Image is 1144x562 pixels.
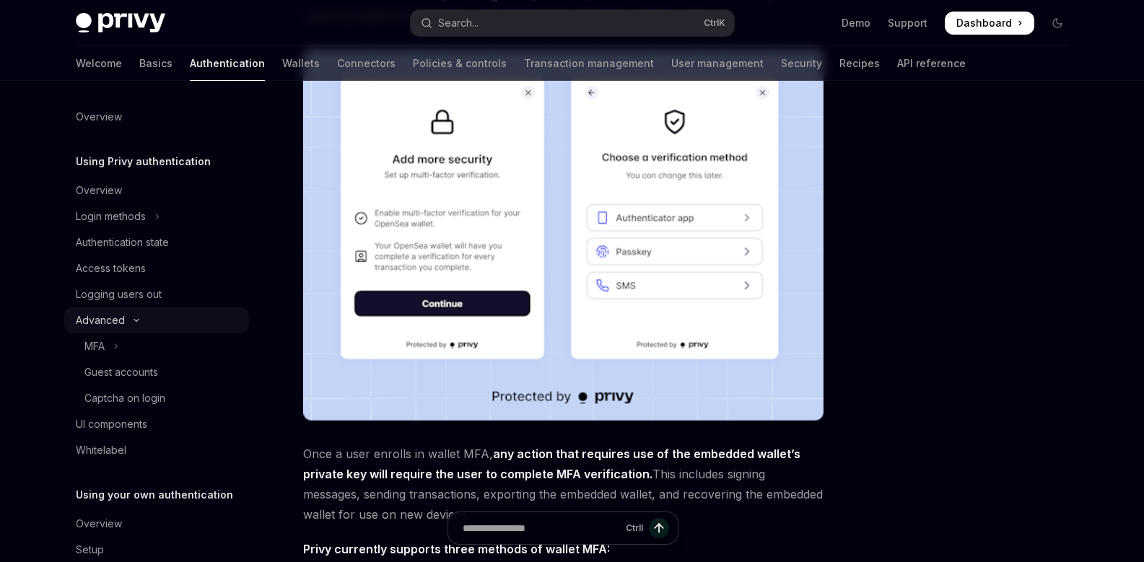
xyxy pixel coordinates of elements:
[303,49,824,421] img: images/MFA.png
[704,17,725,29] span: Ctrl K
[76,486,233,504] h5: Using your own authentication
[1046,12,1069,35] button: Toggle dark mode
[438,14,479,32] div: Search...
[337,46,396,81] a: Connectors
[76,541,104,558] div: Setup
[76,442,126,459] div: Whitelabel
[76,416,147,433] div: UI components
[76,108,122,126] div: Overview
[671,46,764,81] a: User management
[64,307,249,333] button: Toggle Advanced section
[76,182,122,199] div: Overview
[64,104,249,130] a: Overview
[64,177,249,203] a: Overview
[76,46,122,81] a: Welcome
[945,12,1034,35] a: Dashboard
[888,16,927,30] a: Support
[64,255,249,281] a: Access tokens
[76,153,211,170] h5: Using Privy authentication
[781,46,822,81] a: Security
[839,46,880,81] a: Recipes
[76,260,146,277] div: Access tokens
[76,234,169,251] div: Authentication state
[139,46,173,81] a: Basics
[282,46,320,81] a: Wallets
[524,46,654,81] a: Transaction management
[413,46,507,81] a: Policies & controls
[64,229,249,255] a: Authentication state
[190,46,265,81] a: Authentication
[76,208,146,225] div: Login methods
[84,364,158,381] div: Guest accounts
[463,512,620,544] input: Ask a question...
[649,518,669,538] button: Send message
[76,515,122,532] div: Overview
[64,511,249,537] a: Overview
[411,10,734,36] button: Open search
[897,46,966,81] a: API reference
[64,281,249,307] a: Logging users out
[64,437,249,463] a: Whitelabel
[956,16,1012,30] span: Dashboard
[84,390,165,407] div: Captcha on login
[84,338,105,355] div: MFA
[303,447,800,481] strong: any action that requires use of the embedded wallet’s private key will require the user to comple...
[76,13,165,33] img: dark logo
[64,333,249,359] button: Toggle MFA section
[64,203,249,229] button: Toggle Login methods section
[64,359,249,385] a: Guest accounts
[76,312,125,329] div: Advanced
[842,16,870,30] a: Demo
[76,286,162,303] div: Logging users out
[64,411,249,437] a: UI components
[64,385,249,411] a: Captcha on login
[303,444,824,524] span: Once a user enrolls in wallet MFA, This includes signing messages, sending transactions, exportin...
